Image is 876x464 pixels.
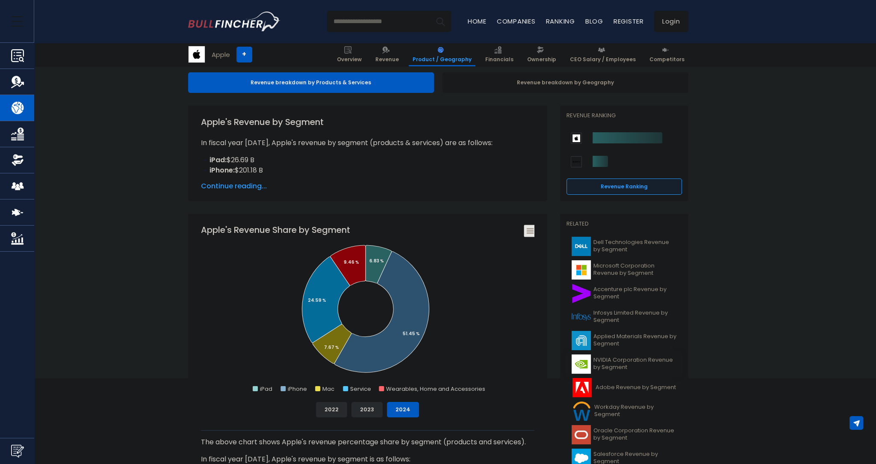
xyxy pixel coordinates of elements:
a: Register [613,17,644,26]
span: CEO Salary / Employees [570,56,636,63]
text: Wearables, Home and Accessories [386,385,485,393]
span: Product / Geography [413,56,472,63]
a: Product / Geography [409,43,475,66]
a: Adobe Revenue by Segment [566,376,682,399]
a: Home [468,17,487,26]
tspan: 7.67 % [324,344,339,351]
a: Accenture plc Revenue by Segment [566,282,682,305]
img: ORCL logo [572,425,591,444]
img: WDAY logo [572,402,592,421]
button: 2024 [387,402,419,417]
a: Ownership [523,43,560,66]
a: Workday Revenue by Segment [566,399,682,423]
span: Competitors [649,56,684,63]
span: Accenture plc Revenue by Segment [593,286,677,300]
img: ADBE logo [572,378,593,397]
li: $201.18 B [201,165,534,175]
img: DELL logo [572,237,591,256]
span: Applied Materials Revenue by Segment [593,333,677,348]
span: Microsoft Corporation Revenue by Segment [593,262,677,277]
a: CEO Salary / Employees [566,43,640,66]
img: Bullfincher logo [188,12,280,31]
p: In fiscal year [DATE], Apple's revenue by segment (products & services) are as follows: [201,138,534,148]
span: Workday Revenue by Segment [594,404,676,418]
span: NVIDIA Corporation Revenue by Segment [593,357,677,371]
a: Overview [333,43,366,66]
tspan: 51.45 % [403,330,420,337]
a: Revenue Ranking [566,178,682,195]
img: Ownership [11,154,24,167]
img: MSFT logo [572,260,591,280]
span: Dell Technologies Revenue by Segment [593,239,677,253]
img: INFY logo [572,307,591,327]
text: iPad [260,385,272,393]
text: iPhone [288,385,307,393]
text: Mac [322,385,334,393]
span: Oracle Corporation Revenue by Segment [593,427,677,442]
div: Apple [212,50,230,59]
button: Search [430,11,451,32]
b: iPhone: [209,165,235,175]
svg: Apple's Revenue Share by Segment [201,224,534,395]
p: Related [566,220,682,228]
span: Overview [337,56,362,63]
tspan: 24.59 % [308,297,326,303]
span: Financials [485,56,513,63]
p: The above chart shows Apple's revenue percentage share by segment (products and services). [201,437,534,447]
img: Sony Group Corporation competitors logo [571,156,582,167]
a: Companies [497,17,536,26]
img: NVDA logo [572,354,591,374]
span: Ownership [527,56,556,63]
a: Infosys Limited Revenue by Segment [566,305,682,329]
a: Blog [585,17,603,26]
a: + [236,47,252,62]
button: 2022 [316,402,347,417]
a: Financials [481,43,517,66]
div: Revenue breakdown by Geography [442,72,688,93]
a: Login [654,11,688,32]
tspan: Apple's Revenue Share by Segment [201,224,350,236]
img: Apple competitors logo [571,133,582,144]
img: ACN logo [572,284,591,303]
a: Oracle Corporation Revenue by Segment [566,423,682,446]
div: Revenue breakdown by Products & Services [188,72,434,93]
span: Adobe Revenue by Segment [596,384,676,391]
a: Go to homepage [188,12,280,31]
span: Revenue [375,56,399,63]
img: AAPL logo [189,46,205,62]
a: Dell Technologies Revenue by Segment [566,235,682,258]
tspan: 9.46 % [344,259,359,265]
li: $26.69 B [201,155,534,165]
span: Continue reading... [201,181,534,191]
a: Revenue [372,43,403,66]
b: iPad: [209,155,227,165]
tspan: 6.83 % [369,258,384,264]
img: AMAT logo [572,331,591,350]
button: 2023 [351,402,383,417]
text: Service [350,385,371,393]
h1: Apple's Revenue by Segment [201,116,534,128]
a: Competitors [646,43,688,66]
span: Infosys Limited Revenue by Segment [593,309,677,324]
p: Revenue Ranking [566,112,682,119]
a: NVIDIA Corporation Revenue by Segment [566,352,682,376]
a: Applied Materials Revenue by Segment [566,329,682,352]
a: Ranking [546,17,575,26]
a: Microsoft Corporation Revenue by Segment [566,258,682,282]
